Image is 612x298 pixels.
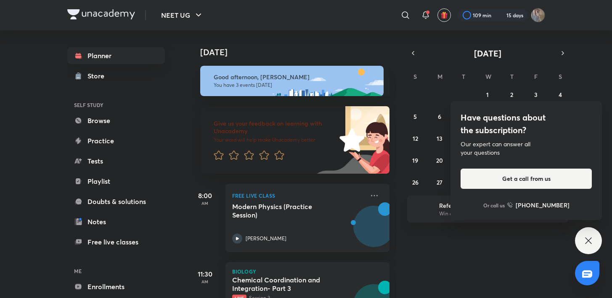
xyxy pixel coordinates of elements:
[232,276,337,293] h5: Chemical Coordination and Integration- Part 3
[67,9,135,19] img: Company Logo
[408,175,422,189] button: October 26, 2025
[214,73,376,81] h6: Good afternoon, [PERSON_NAME]
[413,113,417,121] abbr: October 5, 2025
[461,111,592,137] h4: Have questions about the subscription?
[437,134,442,142] abbr: October 13, 2025
[67,153,165,169] a: Tests
[67,278,165,295] a: Enrollments
[461,140,592,157] div: Our expert can answer all your questions
[214,120,336,135] h6: Give us your feedback on learning with Unacademy
[440,11,448,19] img: avatar
[462,72,465,81] abbr: Tuesday
[408,110,422,123] button: October 5, 2025
[437,8,451,22] button: avatar
[232,202,337,219] h5: Modern Physics (Practice Session)
[214,82,376,89] p: You have 3 events [DATE]
[413,134,418,142] abbr: October 12, 2025
[67,213,165,230] a: Notes
[433,153,446,167] button: October 20, 2025
[188,279,222,284] p: AM
[156,7,209,24] button: NEET UG
[531,8,545,22] img: shubhanshu yadav
[200,47,398,57] h4: [DATE]
[534,91,538,99] abbr: October 3, 2025
[439,210,543,217] p: Win a laptop, vouchers & more
[414,201,431,217] img: referral
[412,178,419,186] abbr: October 26, 2025
[516,201,570,209] h6: [PHONE_NUMBER]
[67,193,165,210] a: Doubts & solutions
[474,48,501,59] span: [DATE]
[433,132,446,145] button: October 13, 2025
[496,11,505,19] img: streak
[549,111,602,157] img: yH5BAEAAAAALAAAAAABAAEAAAIBRAA7
[507,201,570,209] a: [PHONE_NUMBER]
[67,98,165,112] h6: SELF STUDY
[559,91,562,99] abbr: October 4, 2025
[354,210,394,251] img: Avatar
[485,72,491,81] abbr: Wednesday
[483,201,505,209] p: Or call us
[510,91,513,99] abbr: October 2, 2025
[87,71,109,81] div: Store
[439,201,543,210] h6: Refer friends
[246,235,286,242] p: [PERSON_NAME]
[188,191,222,201] h5: 8:00
[554,88,567,101] button: October 4, 2025
[67,67,165,84] a: Store
[232,191,364,201] p: FREE LIVE CLASS
[188,269,222,279] h5: 11:30
[214,137,336,143] p: Your word will help make Unacademy better
[419,47,557,59] button: [DATE]
[437,72,442,81] abbr: Monday
[408,132,422,145] button: October 12, 2025
[67,112,165,129] a: Browse
[67,234,165,250] a: Free live classes
[436,156,443,164] abbr: October 20, 2025
[232,269,383,274] p: Biology
[67,264,165,278] h6: ME
[433,110,446,123] button: October 6, 2025
[200,66,384,96] img: afternoon
[412,156,418,164] abbr: October 19, 2025
[529,88,543,101] button: October 3, 2025
[311,106,389,174] img: feedback_image
[188,201,222,206] p: AM
[67,173,165,190] a: Playlist
[67,132,165,149] a: Practice
[413,72,417,81] abbr: Sunday
[534,72,538,81] abbr: Friday
[505,88,519,101] button: October 2, 2025
[438,113,441,121] abbr: October 6, 2025
[67,47,165,64] a: Planner
[437,178,442,186] abbr: October 27, 2025
[486,91,489,99] abbr: October 1, 2025
[67,9,135,21] a: Company Logo
[461,169,592,189] button: Get a call from us
[481,88,494,101] button: October 1, 2025
[510,72,514,81] abbr: Thursday
[433,175,446,189] button: October 27, 2025
[408,153,422,167] button: October 19, 2025
[559,72,562,81] abbr: Saturday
